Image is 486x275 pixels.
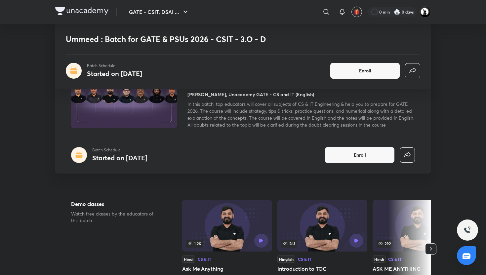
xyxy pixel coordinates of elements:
div: Hinglish [277,255,295,263]
img: Company Logo [55,7,108,15]
img: avatar [354,9,360,15]
h4: Started on [DATE] [92,153,147,162]
p: Batch Schedule [87,63,142,69]
h4: Started on [DATE] [87,69,142,78]
div: CS & IT [298,257,311,261]
span: 1.2K [186,240,203,248]
p: Watch free classes by the educators of this batch [71,211,161,224]
img: Thumbnail [70,68,178,129]
h5: Ask Me Anything [182,265,272,273]
h5: Demo classes [71,200,161,208]
img: AMAN SHARMA [420,6,431,18]
h5: ASK ME ANYTHING [373,265,463,273]
span: 292 [377,240,392,248]
div: Hindi [373,255,385,263]
h5: Introduction to TOC [277,265,367,273]
div: CS & IT [388,257,402,261]
h4: [PERSON_NAME], Unacademy GATE - CS and IT (English) [187,91,314,98]
span: In this batch, top educators will cover all subjects of CS & IT Engineering & help you to prepare... [187,101,414,128]
button: GATE - CSIT, DSAI ... [125,5,193,19]
button: Enroll [330,63,400,79]
div: CS & IT [198,257,211,261]
button: Enroll [325,147,394,163]
img: ttu [464,226,471,234]
span: Enroll [359,67,371,74]
p: Batch Schedule [92,147,147,153]
div: Hindi [182,255,195,263]
img: streak [394,9,400,15]
button: avatar [351,7,362,17]
span: 261 [281,240,297,248]
h1: Ummeed : Batch for GATE & PSUs 2026 - CSIT - 3.O - D [66,34,325,44]
a: Company Logo [55,7,108,17]
span: Enroll [354,152,366,158]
